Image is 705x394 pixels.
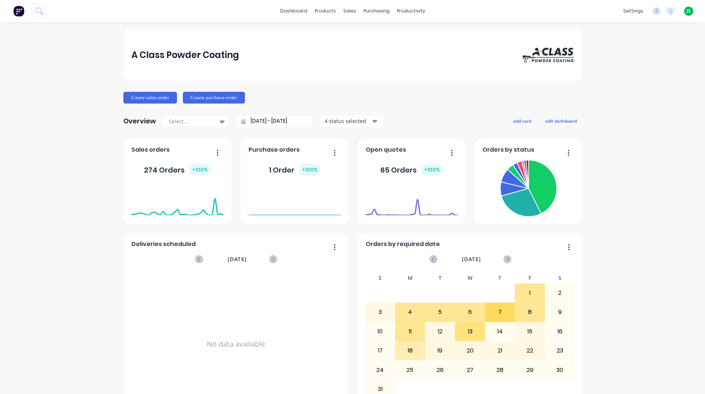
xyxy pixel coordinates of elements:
[515,341,545,360] div: 22
[360,6,393,17] div: purchasing
[13,6,24,17] img: Factory
[545,284,575,302] div: 2
[321,116,383,127] button: 4 status selected
[395,361,425,379] div: 25
[426,361,455,379] div: 26
[421,164,443,176] div: + 100 %
[515,303,545,321] div: 8
[299,164,321,176] div: + 100 %
[485,341,515,360] div: 21
[455,341,485,360] div: 20
[455,273,485,283] div: W
[123,92,177,104] button: Create sales order
[485,303,515,321] div: 7
[340,6,360,17] div: sales
[545,361,575,379] div: 30
[455,303,485,321] div: 6
[276,6,311,17] a: dashboard
[183,92,245,104] button: Create purchase order
[366,341,395,360] div: 17
[325,117,371,125] div: 4 status selected
[189,164,211,176] div: + 100 %
[545,341,575,360] div: 23
[545,273,575,283] div: S
[269,164,321,176] div: 1 Order
[426,322,455,341] div: 12
[249,145,300,154] span: Purchase orders
[395,273,425,283] div: M
[380,164,443,176] div: 65 Orders
[123,114,156,129] div: Overview
[395,303,425,321] div: 4
[426,303,455,321] div: 5
[515,273,545,283] div: F
[311,6,340,17] div: products
[366,303,395,321] div: 3
[540,116,582,126] button: edit dashboard
[455,322,485,341] div: 13
[366,361,395,379] div: 24
[426,341,455,360] div: 19
[522,48,574,62] img: A Class Powder Coating
[228,255,247,263] span: [DATE]
[131,48,239,62] div: A Class Powder Coating
[509,116,536,126] button: add card
[619,6,647,17] div: settings
[395,341,425,360] div: 18
[365,273,395,283] div: S
[131,145,170,154] span: Sales orders
[462,255,481,263] span: [DATE]
[485,322,515,341] div: 14
[485,273,515,283] div: T
[687,8,691,14] span: JS
[515,284,545,302] div: 1
[144,164,211,176] div: 274 Orders
[482,145,534,154] span: Orders by status
[366,145,406,154] span: Open quotes
[366,322,395,341] div: 10
[515,361,545,379] div: 29
[425,273,455,283] div: T
[393,6,429,17] div: productivity
[395,322,425,341] div: 11
[131,240,196,249] span: Deliveries scheduled
[515,322,545,341] div: 15
[545,303,575,321] div: 9
[545,322,575,341] div: 16
[455,361,485,379] div: 27
[485,361,515,379] div: 28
